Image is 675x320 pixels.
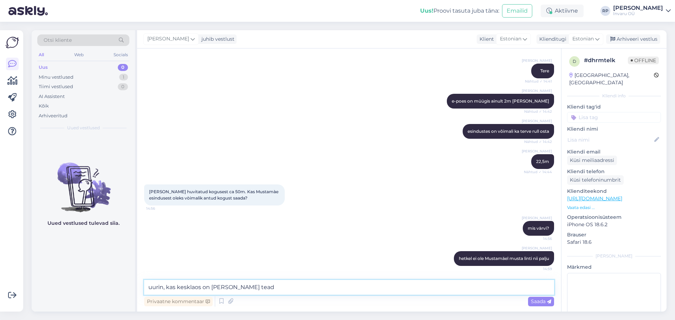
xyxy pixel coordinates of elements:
[146,206,173,211] span: 14:56
[613,5,671,17] a: [PERSON_NAME]Invaru OÜ
[567,263,661,271] p: Märkmed
[522,118,552,124] span: [PERSON_NAME]
[524,169,552,175] span: Nähtud ✓ 14:44
[118,64,128,71] div: 0
[37,50,45,59] div: All
[525,79,552,84] span: Nähtud ✓ 14:41
[39,103,49,110] div: Kõik
[567,195,622,202] a: [URL][DOMAIN_NAME]
[613,11,663,17] div: Invaru OÜ
[119,74,128,81] div: 1
[567,175,624,185] div: Küsi telefoninumbrit
[567,214,661,221] p: Operatsioonisüsteem
[468,129,549,134] span: esindustes on võimali ka terve rull osta
[567,112,661,123] input: Lisa tag
[459,256,549,261] span: hetkel ei ole Mustamäel musta linti nii palju
[149,189,279,201] span: [PERSON_NAME] huvitatud kogusest ca 50m. Kas Mustamàe esindusest oleks vòimalik antud kogust saada?
[569,72,654,86] div: [GEOGRAPHIC_DATA], [GEOGRAPHIC_DATA]
[39,74,73,81] div: Minu vestlused
[522,246,552,251] span: [PERSON_NAME]
[628,57,659,64] span: Offline
[567,188,661,195] p: Klienditeekond
[47,220,120,227] p: Uued vestlused tulevad siia.
[500,35,521,43] span: Estonian
[420,7,433,14] b: Uus!
[502,4,532,18] button: Emailid
[528,226,549,231] span: mis värvi?
[39,64,48,71] div: Uus
[32,150,135,213] img: No chats
[567,253,661,259] div: [PERSON_NAME]
[536,35,566,43] div: Klienditugi
[606,34,660,44] div: Arhiveeri vestlus
[144,297,213,306] div: Privaatne kommentaar
[567,125,661,133] p: Kliendi nimi
[584,56,628,65] div: # dhrmtelk
[567,136,653,144] input: Lisa nimi
[112,50,129,59] div: Socials
[613,5,663,11] div: [PERSON_NAME]
[44,37,72,44] span: Otsi kliente
[567,231,661,239] p: Brauser
[540,68,549,73] span: Tere
[147,35,189,43] span: [PERSON_NAME]
[524,109,552,114] span: Nähtud ✓ 14:42
[118,83,128,90] div: 0
[526,266,552,272] span: 14:59
[573,59,576,64] span: d
[522,215,552,221] span: [PERSON_NAME]
[572,35,594,43] span: Estonian
[567,156,617,165] div: Küsi meiliaadressi
[144,280,554,295] textarea: uurin, kas kesklaos on [PERSON_NAME] tead
[73,50,85,59] div: Web
[567,221,661,228] p: iPhone OS 18.6.2
[536,159,549,164] span: 22,5m
[567,204,661,211] p: Vaata edasi ...
[420,7,499,15] div: Proovi tasuta juba täna:
[39,112,67,119] div: Arhiveeritud
[526,236,552,241] span: 14:56
[531,298,551,305] span: Saada
[199,35,234,43] div: juhib vestlust
[567,239,661,246] p: Safari 18.6
[67,125,100,131] span: Uued vestlused
[6,36,19,49] img: Askly Logo
[522,88,552,93] span: [PERSON_NAME]
[567,148,661,156] p: Kliendi email
[522,58,552,63] span: [PERSON_NAME]
[477,35,494,43] div: Klient
[567,103,661,111] p: Kliendi tag'id
[567,93,661,99] div: Kliendi info
[567,168,661,175] p: Kliendi telefon
[452,98,549,104] span: e-poes on müügis ainult 2m [PERSON_NAME]
[522,149,552,154] span: [PERSON_NAME]
[39,93,65,100] div: AI Assistent
[39,83,73,90] div: Tiimi vestlused
[541,5,584,17] div: Aktiivne
[600,6,610,16] div: RP
[524,139,552,144] span: Nähtud ✓ 14:42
